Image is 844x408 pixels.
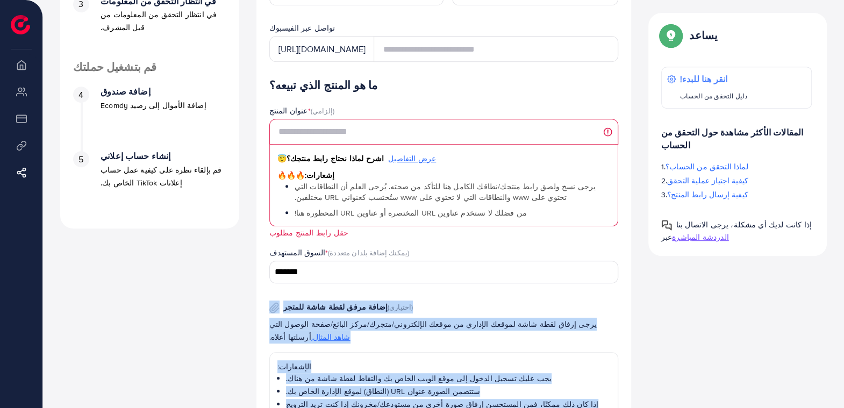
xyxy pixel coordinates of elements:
iframe: محادثة [798,360,836,400]
font: إضافة مرفق لقطة شاشة للمتجر [283,302,388,312]
font: يجب عليك تسجيل الدخول إلى موقع الويب الخاص بك والتقاط لقطة شاشة من هناك. [286,373,552,384]
font: لماذا التحقق من الحساب؟ [666,161,748,172]
font: إضافة الأموال إلى رصيد Ecomdy [101,100,206,111]
font: قم بإلقاء نظرة على كيفية عمل حساب إعلانات TikTok الخاص بك. [101,164,221,188]
font: حقل رابط المنتج مطلوب [269,227,348,238]
font: السوق المستهدف [269,247,325,258]
font: من فضلك لا تستخدم عناوين URL المختصرة أو عناوين URL المحظورة هنا! [295,207,527,218]
font: 4 [78,89,83,101]
font: إنشاء حساب إعلاني [101,150,171,162]
font: (اختياري) [388,302,413,312]
font: (إلزامي) [311,106,334,116]
font: 3. [661,189,667,200]
li: إضافة صندوق [60,87,239,151]
font: انقر هنا للبدء! [680,73,727,85]
font: عنوان المنتج [269,105,308,116]
font: تواصل عبر الفيسبوك [269,23,335,33]
font: يرجى نسخ ولصق رابط منتجك/نطاقك الكامل هنا للتأكد من صحته. يُرجى العلم أن النطاقات التي تحتوي على ... [295,181,596,203]
font: 2. [661,175,667,186]
font: إذا كانت لديك أي مشكلة، يرجى الاتصال بنا عبر [661,219,812,242]
font: عرض التفاصيل [388,153,436,164]
font: إضافة صندوق [101,85,151,97]
font: ما هو المنتج الذي تبيعه؟ [269,77,378,93]
font: 5 [78,153,83,165]
font: يرجى إرفاق لقطة شاشة لموقعك الإداري من موقعك الإلكتروني/متجرك/مركز البائع/صفحة الوصول التي أرسلته... [269,319,597,342]
font: الدردشة المباشرة [672,232,729,242]
font: إشعارات: [305,170,334,181]
font: اشرح لماذا نحتاج رابط منتجك؟ [287,153,384,164]
font: ستتضمن الصورة عنوان URL (النطاق) لموقع الإدارة الخاص بك. [286,386,481,397]
font: الإشعارات: [277,361,312,372]
font: (يمكنك إضافة بلدان متعددة) [328,248,409,257]
font: المقالات الأكثر مشاهدة حول التحقق من الحساب [661,126,804,151]
img: الشعار [11,15,30,34]
font: دليل التحقق من الحساب [680,91,747,101]
img: صورة [269,302,280,313]
div: البحث عن الخيار [269,261,618,283]
font: [URL][DOMAIN_NAME] [278,43,366,55]
img: دليل النوافذ المنبثقة [661,220,672,231]
font: يساعد [689,27,718,43]
font: شاهد المثال. [311,332,351,342]
input: البحث عن الخيار [271,264,604,281]
font: 😇 [277,153,287,164]
font: كيفية إرسال رابط المنتج؟ [667,189,748,200]
font: 1. [661,161,666,172]
font: في انتظار التحقق من المعلومات من قبل المشرف. [101,9,217,33]
font: 🔥🔥🔥 [277,170,305,181]
li: إنشاء حساب إعلاني [60,151,239,216]
font: قم بتشغيل حملتك [73,59,156,75]
font: كيفية اجتياز عملية التحقق [667,175,748,186]
img: دليل النوافذ المنبثقة [661,26,681,45]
